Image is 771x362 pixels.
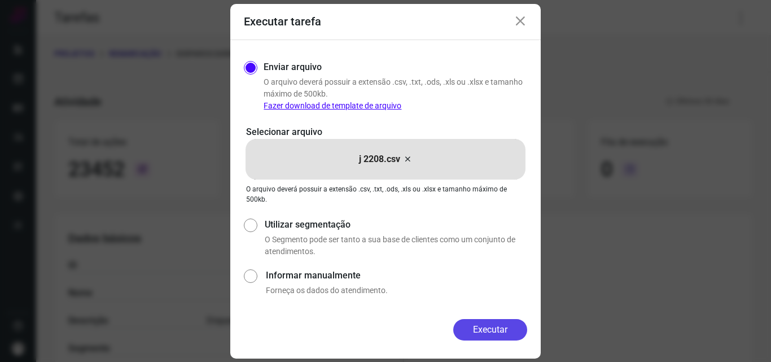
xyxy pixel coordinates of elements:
a: Fazer download de template de arquivo [264,101,401,110]
p: j 2208.csv [359,152,400,166]
button: Executar [453,319,527,341]
p: Forneça os dados do atendimento. [266,285,527,296]
p: O Segmento pode ser tanto a sua base de clientes como um conjunto de atendimentos. [265,234,527,258]
label: Enviar arquivo [264,60,322,74]
label: Informar manualmente [266,269,527,282]
label: Utilizar segmentação [265,218,527,232]
p: O arquivo deverá possuir a extensão .csv, .txt, .ods, .xls ou .xlsx e tamanho máximo de 500kb. [264,76,527,112]
p: O arquivo deverá possuir a extensão .csv, .txt, .ods, .xls ou .xlsx e tamanho máximo de 500kb. [246,184,525,204]
h3: Executar tarefa [244,15,321,28]
p: Selecionar arquivo [246,125,525,139]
